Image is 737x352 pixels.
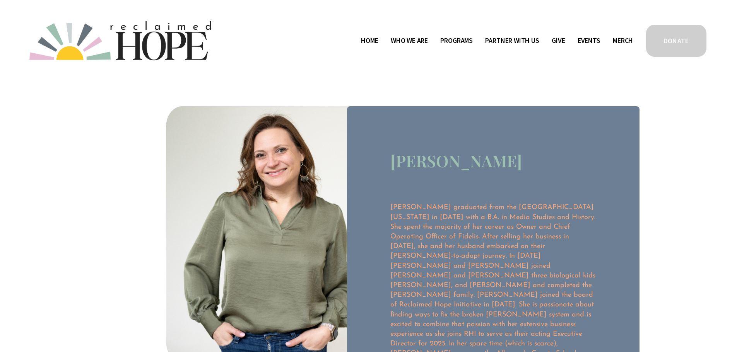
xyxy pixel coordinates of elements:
[645,24,708,58] a: DONATE
[391,35,428,47] a: folder dropdown
[29,21,211,60] img: Reclaimed Hope Initiative
[578,35,600,47] a: Events
[485,35,539,46] span: Partner With Us
[485,35,539,47] a: folder dropdown
[390,150,522,172] h3: [PERSON_NAME]
[361,35,378,47] a: Home
[440,35,473,46] span: Programs
[440,35,473,47] a: folder dropdown
[391,35,428,46] span: Who We Are
[552,35,565,47] a: Give
[613,35,633,47] a: Merch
